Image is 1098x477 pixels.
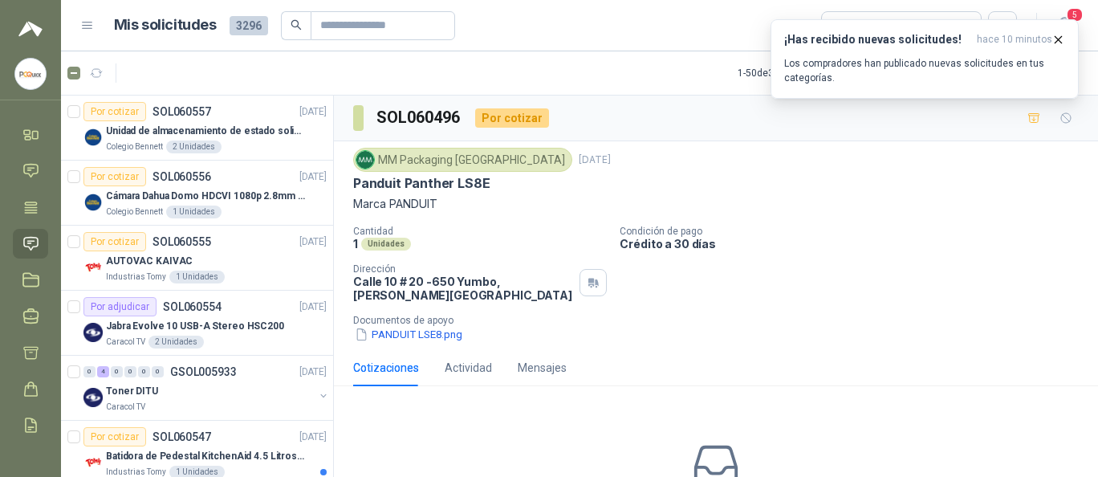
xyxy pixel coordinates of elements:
[299,169,327,185] p: [DATE]
[61,161,333,226] a: Por cotizarSOL060556[DATE] Company LogoCámara Dahua Domo HDCVI 1080p 2.8mm IP67 Led IR 30m mts no...
[291,19,302,31] span: search
[170,366,237,377] p: GSOL005933
[299,234,327,250] p: [DATE]
[83,366,96,377] div: 0
[152,171,211,182] p: SOL060556
[353,359,419,377] div: Cotizaciones
[83,362,330,414] a: 0 4 0 0 0 0 GSOL005933[DATE] Company LogoToner DITUCaracol TV
[106,124,306,139] p: Unidad de almacenamiento de estado solido Marca SK hynix [DATE] NVMe 256GB HFM256GDJTNG-8310A M.2...
[353,175,490,192] p: Panduit Panther LS8E
[353,195,1079,213] p: Marca PANDUIT
[138,366,150,377] div: 0
[15,59,46,89] img: Company Logo
[771,19,1079,99] button: ¡Has recibido nuevas solicitudes!hace 10 minutos Los compradores han publicado nuevas solicitudes...
[376,105,462,130] h3: SOL060496
[166,206,222,218] div: 1 Unidades
[977,33,1052,47] span: hace 10 minutos
[518,359,567,377] div: Mensajes
[152,431,211,442] p: SOL060547
[83,388,103,407] img: Company Logo
[106,189,306,204] p: Cámara Dahua Domo HDCVI 1080p 2.8mm IP67 Led IR 30m mts nocturnos
[353,237,358,251] p: 1
[106,141,163,153] p: Colegio Bennett
[106,336,145,349] p: Caracol TV
[230,16,268,35] span: 3296
[106,401,145,414] p: Caracol TV
[152,106,211,117] p: SOL060557
[83,102,146,121] div: Por cotizar
[738,60,842,86] div: 1 - 50 de 3424
[83,167,146,186] div: Por cotizar
[152,236,211,247] p: SOL060555
[83,453,103,472] img: Company Logo
[356,151,374,169] img: Company Logo
[353,326,464,343] button: PANDUIT LSE8.png
[106,319,284,334] p: Jabra Evolve 10 USB-A Stereo HSC200
[61,96,333,161] a: Por cotizarSOL060557[DATE] Company LogoUnidad de almacenamiento de estado solido Marca SK hynix [...
[832,17,865,35] div: Todas
[124,366,136,377] div: 0
[111,366,123,377] div: 0
[106,384,158,399] p: Toner DITU
[106,271,166,283] p: Industrias Tomy
[620,226,1092,237] p: Condición de pago
[579,153,611,168] p: [DATE]
[361,238,411,251] div: Unidades
[1050,11,1079,40] button: 5
[163,301,222,312] p: SOL060554
[106,254,193,269] p: AUTOVAC KAIVAC
[97,366,109,377] div: 4
[83,193,103,212] img: Company Logo
[152,366,164,377] div: 0
[114,14,217,37] h1: Mis solicitudes
[353,148,572,172] div: MM Packaging [GEOGRAPHIC_DATA]
[299,365,327,380] p: [DATE]
[83,297,157,316] div: Por adjudicar
[353,263,573,275] p: Dirección
[148,336,204,349] div: 2 Unidades
[61,291,333,356] a: Por adjudicarSOL060554[DATE] Company LogoJabra Evolve 10 USB-A Stereo HSC200Caracol TV2 Unidades
[106,206,163,218] p: Colegio Bennett
[83,427,146,446] div: Por cotizar
[166,141,222,153] div: 2 Unidades
[169,271,225,283] div: 1 Unidades
[784,56,1065,85] p: Los compradores han publicado nuevas solicitudes en tus categorías.
[83,258,103,277] img: Company Logo
[784,33,970,47] h3: ¡Has recibido nuevas solicitudes!
[353,275,573,302] p: Calle 10 # 20 -650 Yumbo , [PERSON_NAME][GEOGRAPHIC_DATA]
[299,300,327,315] p: [DATE]
[106,449,306,464] p: Batidora de Pedestal KitchenAid 4.5 Litros Delux Plateado
[353,315,1092,326] p: Documentos de apoyo
[18,19,43,39] img: Logo peakr
[353,226,607,237] p: Cantidad
[61,226,333,291] a: Por cotizarSOL060555[DATE] Company LogoAUTOVAC KAIVACIndustrias Tomy1 Unidades
[83,323,103,342] img: Company Logo
[445,359,492,377] div: Actividad
[475,108,549,128] div: Por cotizar
[1066,7,1084,22] span: 5
[299,104,327,120] p: [DATE]
[620,237,1092,251] p: Crédito a 30 días
[299,430,327,445] p: [DATE]
[83,232,146,251] div: Por cotizar
[83,128,103,147] img: Company Logo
